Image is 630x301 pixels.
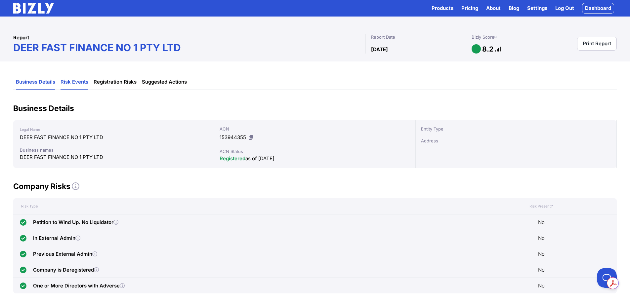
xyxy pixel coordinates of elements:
[20,147,207,153] div: Business names
[61,75,88,90] a: Risk Events
[33,282,125,290] div: One or More Directors with Adverse
[371,34,461,40] div: Report Date
[13,103,617,114] h2: Business Details
[421,126,611,132] div: Entity Type
[33,218,118,226] div: Petition to Wind Up. No Liquidator
[33,234,80,242] div: In External Admin
[432,4,453,12] button: Products
[538,234,545,242] span: No
[597,268,617,288] iframe: Toggle Customer Support
[555,4,574,12] a: Log Out
[16,75,55,90] a: Business Details
[527,4,547,12] a: Settings
[20,153,207,161] div: DEER FAST FINANCE NO 1 PTY LTD
[538,250,545,258] span: No
[142,75,187,90] a: Suggested Actions
[13,34,365,42] div: Report
[220,134,246,140] span: 153944355
[538,266,545,274] span: No
[538,218,545,226] span: No
[371,46,461,54] div: [DATE]
[516,204,567,208] div: Risk Present?
[461,4,478,12] a: Pricing
[94,75,137,90] a: Registration Risks
[13,42,365,54] h1: DEER FAST FINANCE NO 1 PTY LTD
[538,282,545,290] span: No
[220,148,410,155] div: ACN Status
[13,204,516,208] div: Risk Type
[220,155,410,163] div: as of [DATE]
[472,34,501,40] div: Bizly Score
[582,3,614,14] a: Dashboard
[509,4,519,12] a: Blog
[220,126,410,132] div: ACN
[421,137,611,144] div: Address
[13,181,617,192] h2: Company Risks
[482,45,493,54] h1: 8.2
[20,126,207,133] div: Legal Name
[20,133,207,141] div: DEER FAST FINANCE NO 1 PTY LTD
[577,37,617,51] a: Print Report
[33,250,97,258] div: Previous External Admin
[220,155,245,162] span: Registered
[33,266,99,274] div: Company is Deregistered
[486,4,501,12] a: About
